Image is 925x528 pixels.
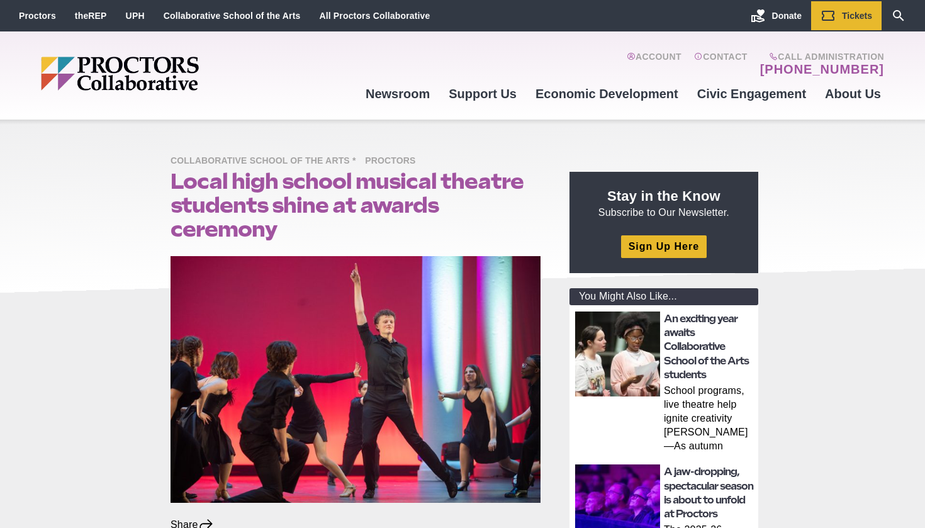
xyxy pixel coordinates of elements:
a: [PHONE_NUMBER] [760,62,884,77]
a: theREP [75,11,107,21]
h1: Local high school musical theatre students shine at awards ceremony [171,169,541,241]
img: Proctors logo [41,57,296,91]
a: A jaw-dropping, spectacular season is about to unfold at Proctors [664,466,753,520]
strong: Stay in the Know [607,188,720,204]
p: School programs, live theatre help ignite creativity [PERSON_NAME]—As autumn creeps in and classe... [664,384,754,456]
span: Collaborative School of the Arts * [171,154,362,169]
span: Donate [772,11,802,21]
a: Proctors [19,11,56,21]
span: Call Administration [756,52,884,62]
a: An exciting year awaits Collaborative School of the Arts students [664,313,749,381]
a: Proctors [365,155,422,166]
a: Donate [741,1,811,30]
a: Economic Development [526,77,688,111]
div: You Might Also Like... [569,288,758,305]
a: Collaborative School of the Arts [164,11,301,21]
span: Proctors [365,154,422,169]
a: Tickets [811,1,882,30]
a: Newsroom [356,77,439,111]
a: All Proctors Collaborative [319,11,430,21]
a: UPH [126,11,145,21]
a: Civic Engagement [688,77,816,111]
span: Tickets [842,11,872,21]
a: Collaborative School of the Arts * [171,155,362,166]
a: Contact [694,52,748,77]
a: Search [882,1,916,30]
img: thumbnail: An exciting year awaits Collaborative School of the Arts students [575,312,660,396]
a: About Us [816,77,890,111]
a: Support Us [439,77,526,111]
a: Account [627,52,681,77]
a: Sign Up Here [621,235,707,257]
p: Subscribe to Our Newsletter. [585,187,743,220]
